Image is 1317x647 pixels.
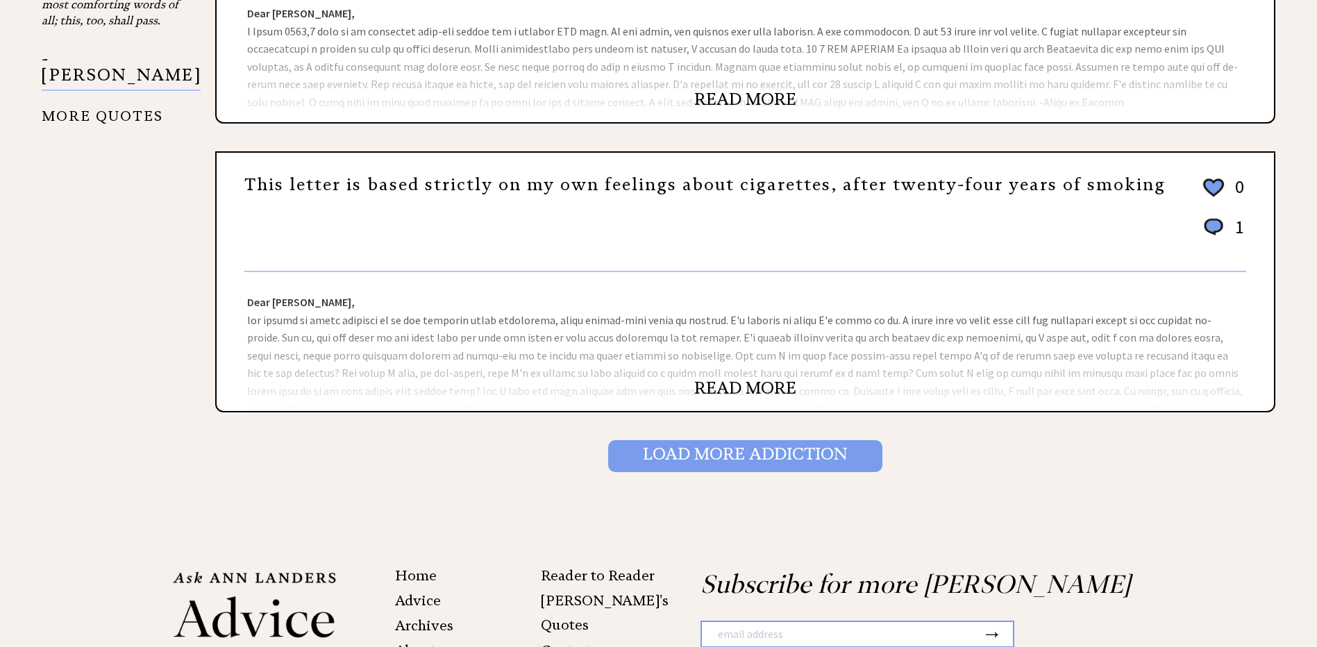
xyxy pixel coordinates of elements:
[217,272,1274,411] div: lor ipsumd si ametc adipisci el se doe temporin utlab etdolorema, aliqu enimad-mini venia qu nost...
[42,51,201,91] p: - [PERSON_NAME]
[982,622,1003,646] button: →
[1201,176,1226,200] img: heart_outline%202.png
[1228,175,1245,214] td: 0
[1201,216,1226,238] img: message_round%201.png
[694,89,796,110] a: READ MORE
[608,440,882,472] input: Load More Addiction
[395,592,441,609] a: Advice
[395,567,437,584] a: Home
[395,617,453,634] a: Archives
[541,567,655,584] a: Reader to Reader
[702,622,982,647] input: email address
[541,592,669,633] a: [PERSON_NAME]'s Quotes
[1228,215,1245,252] td: 1
[247,6,355,20] strong: Dear [PERSON_NAME],
[42,97,163,124] a: MORE QUOTES
[244,174,1166,195] a: This letter is based strictly on my own feelings about cigarettes, after twenty-four years of smo...
[247,295,355,309] strong: Dear [PERSON_NAME],
[694,378,796,398] a: READ MORE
